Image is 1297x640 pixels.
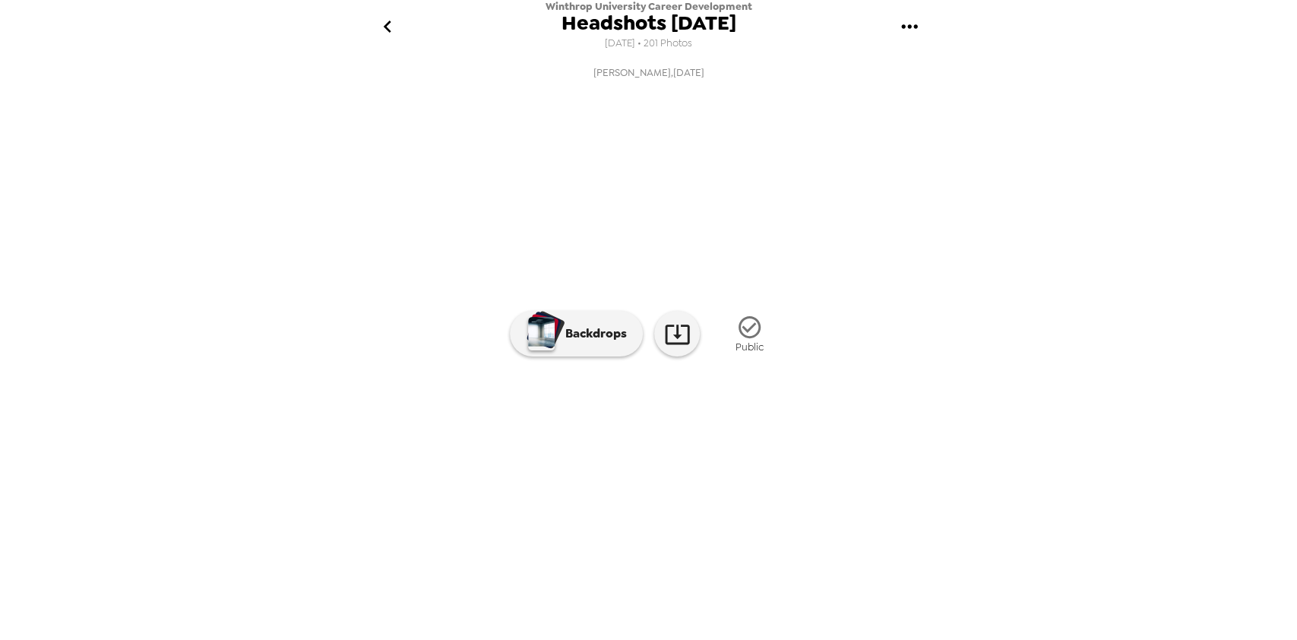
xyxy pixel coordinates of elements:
button: gallery menu [885,2,935,52]
img: gallery [837,413,953,492]
span: Headshots [DATE] [562,13,736,33]
span: [PERSON_NAME] , [DATE] [593,64,704,81]
img: gallery [591,413,707,492]
button: go back [363,2,413,52]
button: Public [711,306,787,363]
button: [PERSON_NAME],[DATE] [345,59,953,86]
img: gallery [714,413,830,492]
p: Backdrops [558,325,627,343]
span: Public [735,341,764,353]
span: [DATE] • 201 Photos [605,33,692,54]
button: Backdrops [510,311,643,356]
